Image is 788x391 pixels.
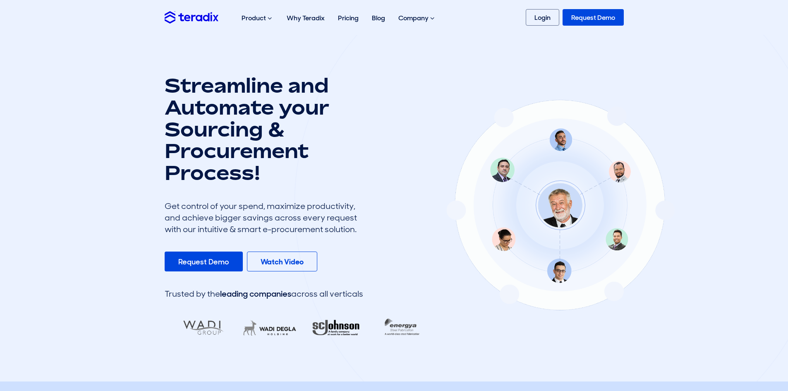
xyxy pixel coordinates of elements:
[365,5,392,31] a: Blog
[165,11,218,23] img: Teradix logo
[280,5,331,31] a: Why Teradix
[301,314,368,341] img: RA
[235,5,280,31] div: Product
[563,9,624,26] a: Request Demo
[733,336,776,379] iframe: Chatbot
[247,252,317,271] a: Watch Video
[235,314,302,341] img: LifeMakers
[165,288,363,300] div: Trusted by the across all verticals
[165,74,363,184] h1: Streamline and Automate your Sourcing & Procurement Process!
[165,252,243,271] a: Request Demo
[261,257,304,267] b: Watch Video
[331,5,365,31] a: Pricing
[165,200,363,235] div: Get control of your spend, maximize productivity, and achieve bigger savings across every request...
[220,288,291,299] span: leading companies
[392,5,443,31] div: Company
[526,9,559,26] a: Login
